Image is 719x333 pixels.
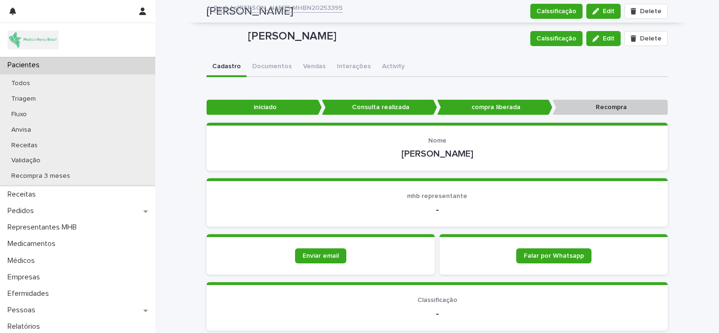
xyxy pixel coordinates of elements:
p: Relatórios [4,322,48,331]
p: Receitas [4,190,43,199]
span: Classificação [417,297,457,303]
a: Enviar email [295,248,346,263]
button: Calssificação [530,31,583,46]
p: Empresas [4,273,48,282]
button: Documentos [247,57,297,77]
button: Interações [331,57,376,77]
img: 4SJayOo8RSQX0lnsmxob [8,31,59,49]
p: Receitas [4,142,45,150]
span: Calssificação [536,34,576,43]
p: Recompra [552,100,668,115]
p: Pessoas [4,306,43,315]
p: [PERSON_NAME] [218,148,656,159]
span: Enviar email [303,253,339,259]
p: Anvisa [4,126,39,134]
span: Edit [603,35,615,42]
span: Falar por Whatsapp [524,253,584,259]
span: Nome [428,137,447,144]
p: iniciado [207,100,322,115]
button: Vendas [297,57,331,77]
p: Pacientes [4,61,47,70]
span: Delete [640,35,662,42]
a: Back to[PERSON_NAME]-MHBN20253395 [214,2,343,13]
p: Recompra 3 meses [4,172,78,180]
span: mhb representante [407,193,467,199]
a: Falar por Whatsapp [516,248,591,263]
p: Medicamentos [4,239,63,248]
p: Médicos [4,256,42,265]
p: Representantes MHB [4,223,84,232]
p: Fluxo [4,111,34,119]
p: Validação [4,157,48,165]
p: [PERSON_NAME] [248,30,523,43]
p: Consulta realizada [322,100,437,115]
p: Pedidos [4,206,41,215]
p: - [218,308,656,319]
button: Activity [376,57,410,77]
button: Cadastro [207,57,247,77]
p: compra liberada [437,100,552,115]
button: Edit [586,31,621,46]
p: Todos [4,79,38,87]
button: Delete [624,31,668,46]
p: - [218,204,656,215]
p: Efermidades [4,289,56,298]
p: Triagem [4,95,43,103]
